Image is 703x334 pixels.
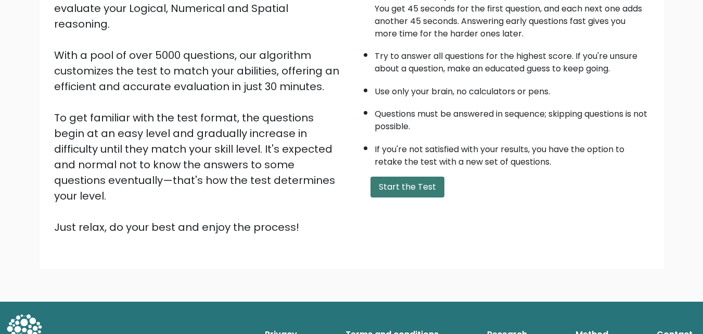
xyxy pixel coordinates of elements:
button: Start the Test [370,177,444,197]
li: Use only your brain, no calculators or pens. [375,80,649,98]
li: Try to answer all questions for the highest score. If you're unsure about a question, make an edu... [375,45,649,75]
li: If you're not satisfied with your results, you have the option to retake the test with a new set ... [375,138,649,168]
li: Questions must be answered in sequence; skipping questions is not possible. [375,103,649,133]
